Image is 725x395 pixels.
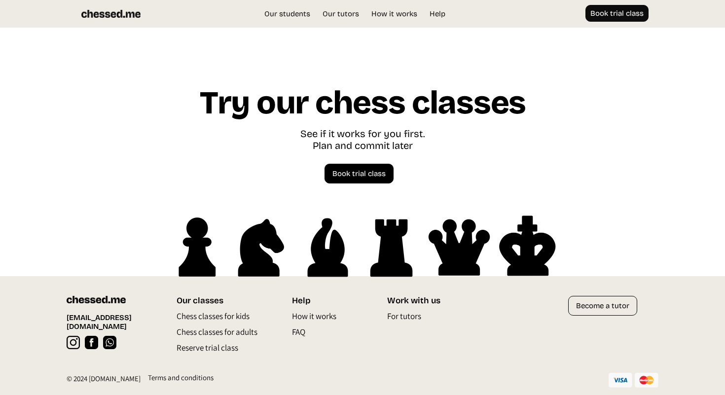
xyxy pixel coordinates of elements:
a: Our students [259,9,315,19]
div: Our classes [177,296,262,306]
a: Help [425,9,450,19]
h1: Try our chess classes [199,86,526,128]
a: How it works [366,9,422,19]
a: How it works [292,311,336,326]
div: © 2024 [DOMAIN_NAME] [67,374,141,389]
a: For tutors [387,311,421,326]
a: Chess classes for adults [177,326,257,342]
a: Chess classes for kids [177,311,250,326]
a: Book trial class [325,164,394,183]
div: Terms and conditions [148,373,214,388]
a: Terms and conditions [141,373,214,390]
div: Help [292,296,362,306]
div: See if it works for you first. Plan and commit later [300,128,425,154]
a: Reserve trial class [177,342,238,358]
div: Work with us [387,296,463,306]
a: [EMAIL_ADDRESS][DOMAIN_NAME] [67,313,157,331]
a: Become a tutor [568,296,637,316]
a: FAQ [292,326,305,342]
a: Book trial class [585,5,649,22]
a: Our tutors [318,9,364,19]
